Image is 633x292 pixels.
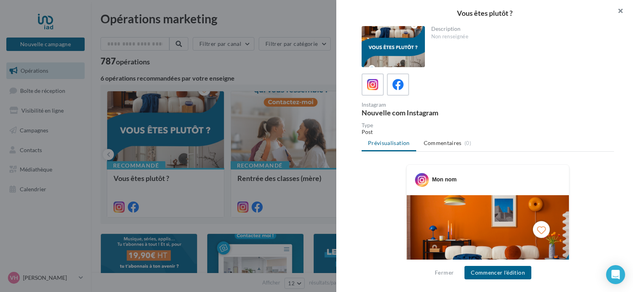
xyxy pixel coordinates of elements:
div: Non renseignée [431,33,608,40]
div: Type [362,122,614,128]
button: Commencer l'édition [464,266,531,279]
div: Vous êtes plutôt ? [349,9,620,17]
div: Nouvelle com Instagram [362,109,485,116]
div: Mon nom [432,175,457,183]
div: Instagram [362,102,485,107]
div: Description [431,26,608,32]
button: Fermer [432,268,457,277]
div: Open Intercom Messenger [606,265,625,284]
span: Commentaires [424,139,462,147]
span: (0) [464,140,471,146]
div: Post [362,128,614,136]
